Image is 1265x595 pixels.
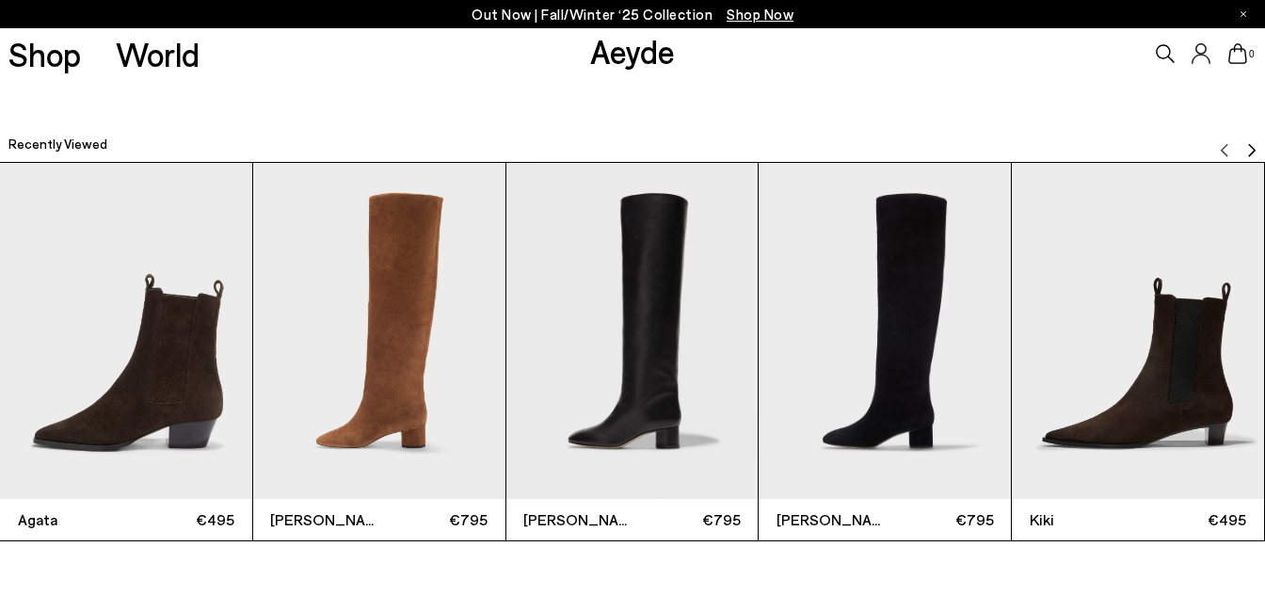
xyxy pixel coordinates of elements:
button: Next slide [1244,129,1259,157]
a: World [116,38,200,71]
a: [PERSON_NAME] €795 [759,163,1011,541]
span: [PERSON_NAME] [777,508,885,531]
span: €795 [379,507,488,531]
span: €795 [885,507,993,531]
img: Willa Leather Over-Knee Boots [506,163,759,499]
a: [PERSON_NAME] €795 [253,163,505,541]
button: Previous slide [1217,129,1232,157]
div: 3 / 9 [506,162,760,542]
img: svg%3E [1244,143,1259,158]
a: 0 [1228,43,1247,64]
a: Aeyde [590,31,675,71]
a: Kiki €495 [1012,163,1264,541]
span: 0 [1247,49,1257,59]
span: Navigate to /collections/new-in [727,6,793,23]
span: [PERSON_NAME] [523,508,632,531]
a: Shop [8,38,81,71]
span: [PERSON_NAME] [270,508,378,531]
span: €495 [126,507,234,531]
span: Kiki [1030,508,1138,531]
a: [PERSON_NAME] €795 [506,163,759,541]
img: Kiki Suede Chelsea Boots [1012,163,1264,499]
div: 5 / 9 [1012,162,1265,542]
img: Willa Suede Over-Knee Boots [759,163,1011,499]
img: svg%3E [1217,143,1232,158]
p: Out Now | Fall/Winter ‘25 Collection [472,3,793,26]
span: Agata [18,508,126,531]
span: €495 [1138,507,1246,531]
h2: Recently Viewed [8,135,107,153]
span: €795 [632,507,741,531]
div: 2 / 9 [253,162,506,542]
div: 4 / 9 [759,162,1012,542]
img: Willa Suede Knee-High Boots [253,163,505,499]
